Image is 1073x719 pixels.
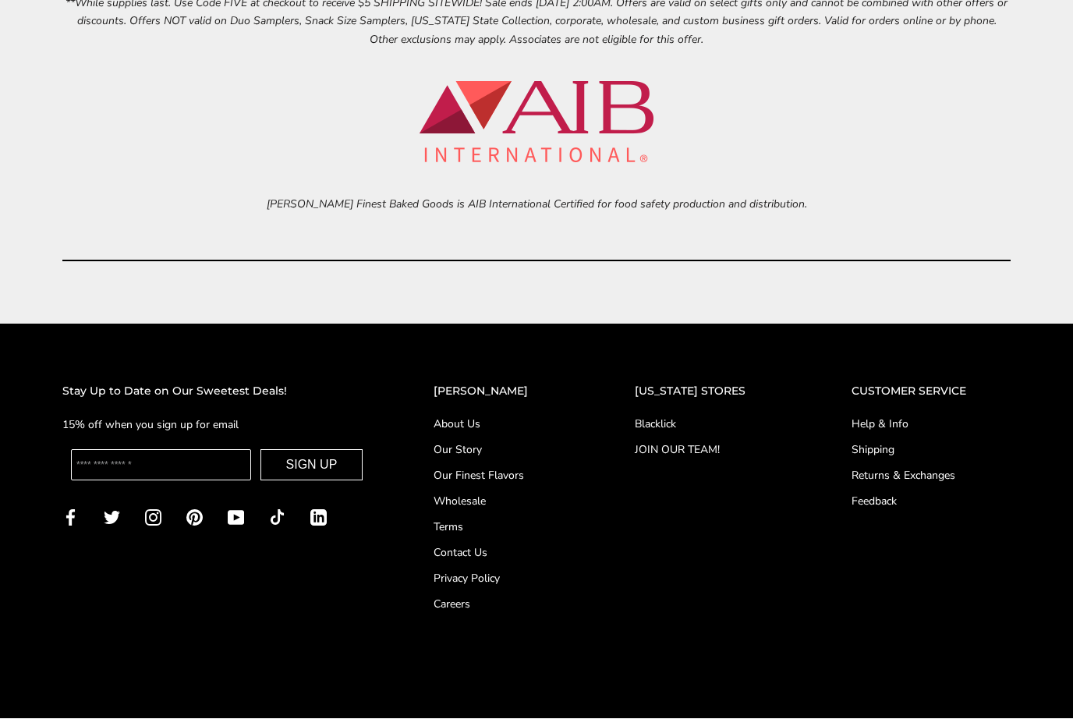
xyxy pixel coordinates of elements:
a: Careers [434,597,572,613]
a: Terms [434,519,572,536]
h2: [US_STATE] STORES [635,383,790,401]
button: SIGN UP [260,450,363,481]
h2: [PERSON_NAME] [434,383,572,401]
a: Help & Info [852,416,1011,433]
a: Facebook [62,508,79,526]
a: Contact Us [434,545,572,561]
a: Shipping [852,442,1011,459]
a: Our Finest Flavors [434,468,572,484]
a: Feedback [852,494,1011,510]
a: Twitter [104,508,120,526]
p: 15% off when you sign up for email [62,416,371,434]
a: Our Story [434,442,572,459]
h2: Stay Up to Date on Our Sweetest Deals! [62,383,371,401]
a: JOIN OUR TEAM! [635,442,790,459]
a: Blacklick [635,416,790,433]
a: Privacy Policy [434,571,572,587]
a: About Us [434,416,572,433]
i: [PERSON_NAME] Finest Baked Goods is AIB International Certified for food safety production and di... [267,197,807,212]
a: Wholesale [434,494,572,510]
a: LinkedIn [310,508,327,526]
a: TikTok [269,508,285,526]
h2: CUSTOMER SERVICE [852,383,1011,401]
a: Pinterest [186,508,203,526]
a: YouTube [228,508,244,526]
a: Returns & Exchanges [852,468,1011,484]
img: aib-logo.webp [420,82,653,163]
a: Instagram [145,508,161,526]
input: Enter your email [71,450,251,481]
